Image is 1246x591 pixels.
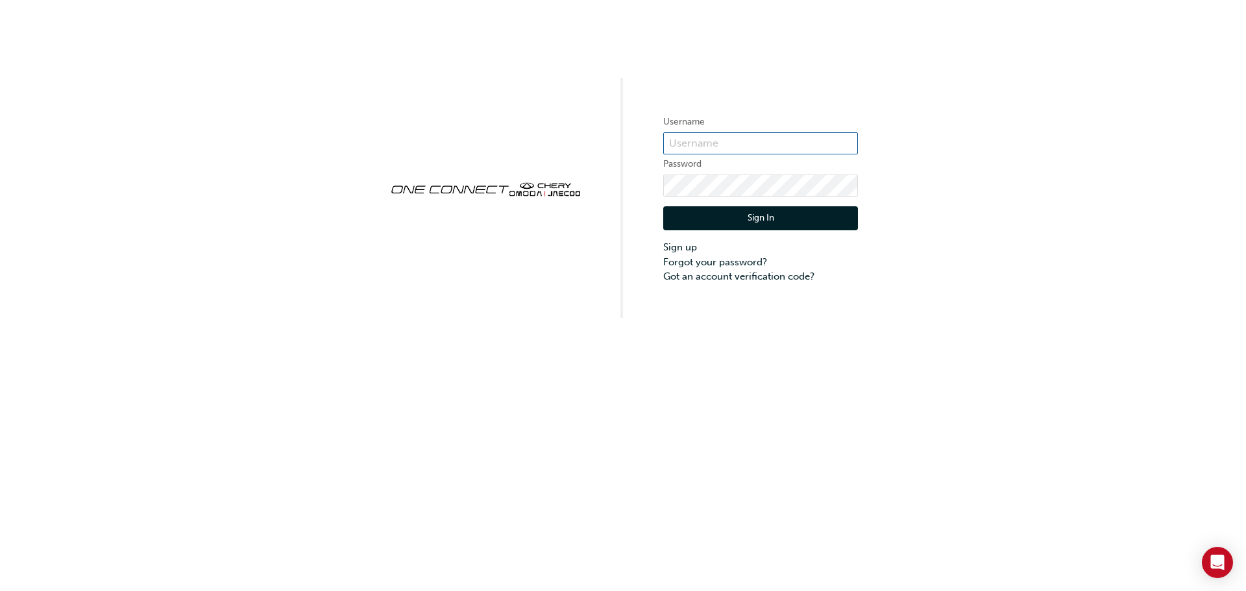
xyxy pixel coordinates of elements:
label: Username [663,114,858,130]
button: Sign In [663,206,858,231]
label: Password [663,156,858,172]
a: Forgot your password? [663,255,858,270]
div: Open Intercom Messenger [1202,547,1233,578]
a: Sign up [663,240,858,255]
input: Username [663,132,858,154]
img: oneconnect [388,171,583,205]
a: Got an account verification code? [663,269,858,284]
